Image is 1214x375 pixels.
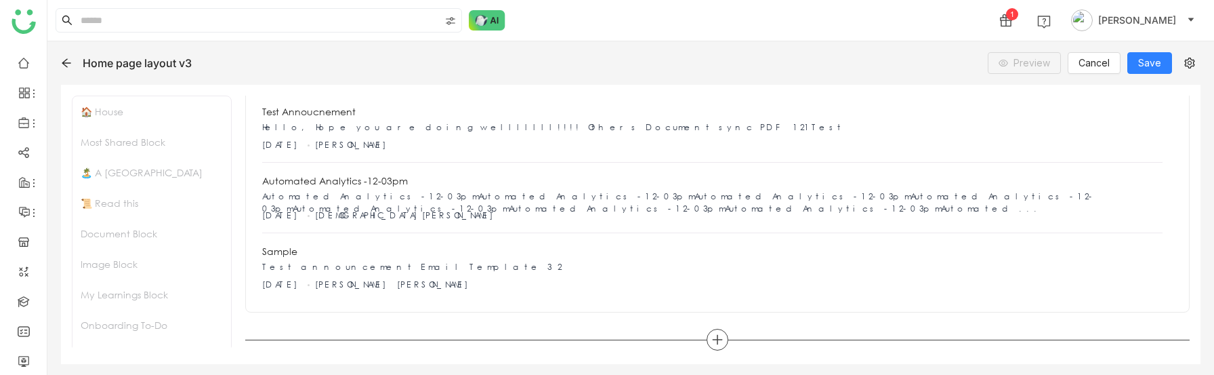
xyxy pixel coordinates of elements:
[262,261,562,273] div: Test announcement Email Template 3 2
[1037,15,1051,28] img: help.svg
[315,139,391,151] div: [PERSON_NAME]
[988,52,1061,74] button: Preview
[469,10,505,31] img: ask-buddy-normal.svg
[262,244,297,258] div: sample
[262,191,1163,215] div: Automated Analytics -12-03pmAutomated Analytics -12-03pmAutomated Analytics -12-03pmAutomated Ana...
[12,9,36,34] img: logo
[262,174,408,188] div: Automated Analytics -12-03pm
[72,127,231,157] div: Most Shared Block
[72,188,231,218] div: 📜 Read this
[1068,9,1198,31] button: [PERSON_NAME]
[1127,52,1172,74] button: Save
[1068,52,1121,74] button: Cancel
[315,210,498,222] div: [DEMOGRAPHIC_DATA][PERSON_NAME]
[1079,56,1110,71] span: Cancel
[72,279,231,310] div: My Learnings Block
[1006,8,1018,20] div: 1
[1098,13,1176,28] span: [PERSON_NAME]
[445,16,456,26] img: search-type.svg
[1138,56,1161,71] span: Save
[72,157,231,188] div: 🏝️ A [GEOGRAPHIC_DATA]
[262,279,302,291] div: [DATE]
[1071,9,1093,31] img: avatar
[262,104,356,119] div: Test annoucnement
[262,121,844,134] div: Hello, Hope you are doing welllllll!!!! Others Document sync PDF 121Test
[72,340,231,371] div: Rich Text Block
[262,139,302,151] div: [DATE]
[315,279,473,291] div: [PERSON_NAME] [PERSON_NAME]
[83,56,192,70] div: Home page layout v3
[72,96,231,127] div: 🏠 House
[262,210,302,222] div: [DATE]
[72,218,231,249] div: Document Block
[72,310,231,340] div: Onboarding To-Do
[72,249,231,279] div: Image Block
